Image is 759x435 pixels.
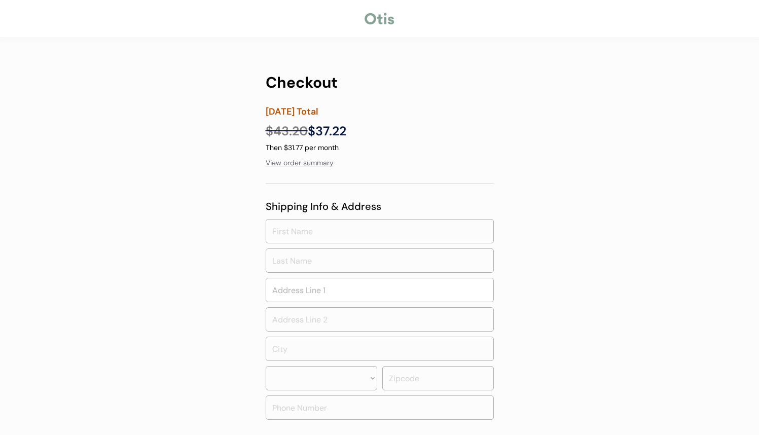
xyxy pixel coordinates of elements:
[266,337,494,361] input: City
[266,219,494,243] input: First Name
[266,71,367,94] div: Checkout
[266,278,494,302] input: Address Line 1
[266,199,494,214] div: Shipping Info & Address
[266,248,494,273] input: Last Name
[266,153,342,173] div: View order summary
[266,104,367,120] div: [DATE] Total
[266,123,308,139] font: $43.20
[266,395,494,420] input: Phone Number
[382,366,494,390] input: Zipcode
[266,307,494,332] input: Address Line 2
[266,143,367,153] div: Then $31.77 per month
[266,122,367,141] div: $37.22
